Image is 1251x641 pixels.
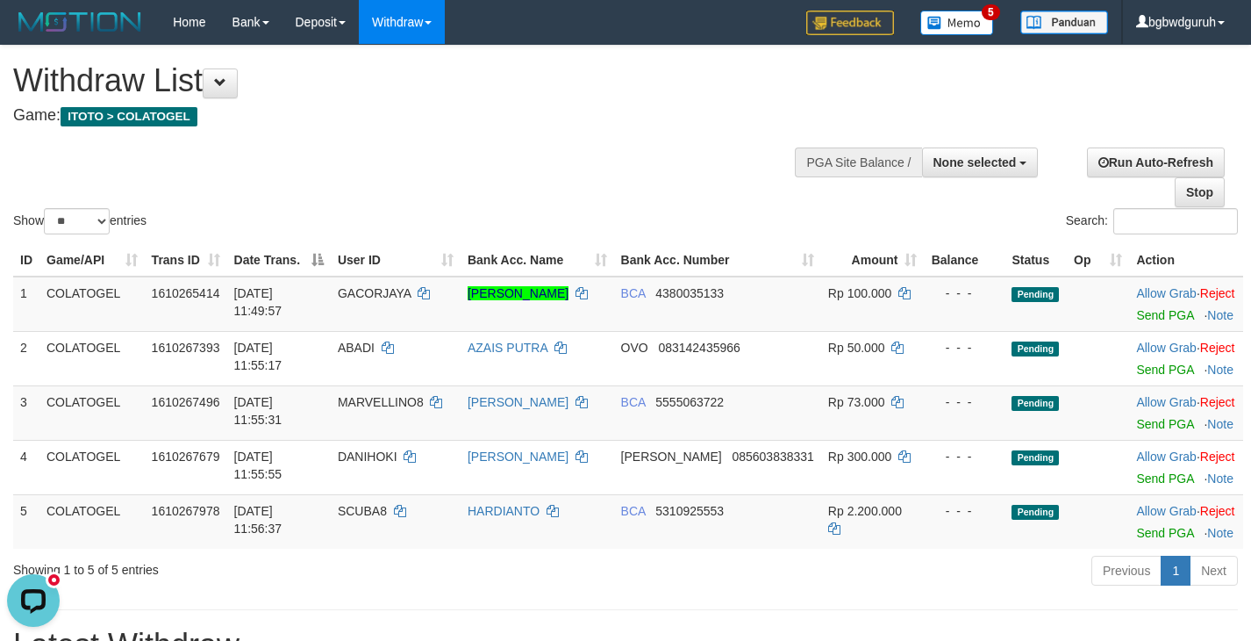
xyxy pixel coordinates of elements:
[1200,450,1235,464] a: Reject
[1066,208,1238,234] label: Search:
[44,208,110,234] select: Showentries
[13,385,39,440] td: 3
[1136,395,1196,409] a: Allow Grab
[338,286,411,300] span: GACORJAYA
[1136,526,1193,540] a: Send PGA
[795,148,921,177] div: PGA Site Balance /
[1207,363,1233,377] a: Note
[1004,244,1067,277] th: Status
[1136,363,1193,377] a: Send PGA
[1012,342,1059,357] span: Pending
[658,341,740,355] span: Copy 083142435966 to clipboard
[1200,504,1235,518] a: Reject
[931,502,997,520] div: - - -
[468,286,568,300] a: [PERSON_NAME]
[1129,277,1243,332] td: ·
[234,450,282,481] span: [DATE] 11:55:55
[1087,148,1225,177] a: Run Auto-Refresh
[621,504,646,518] span: BCA
[732,450,813,464] span: Copy 085603838331 to clipboard
[828,504,902,518] span: Rp 2.200.000
[931,393,997,411] div: - - -
[468,450,568,464] a: [PERSON_NAME]
[13,107,817,125] h4: Game:
[234,395,282,427] span: [DATE] 11:55:31
[828,395,885,409] span: Rp 73.000
[338,341,375,355] span: ABADI
[806,11,894,35] img: Feedback.jpg
[39,440,145,494] td: COLATOGEL
[1161,556,1190,586] a: 1
[338,395,424,409] span: MARVELLINO8
[1200,286,1235,300] a: Reject
[1136,341,1199,355] span: ·
[828,450,891,464] span: Rp 300.000
[234,286,282,318] span: [DATE] 11:49:57
[1012,505,1059,520] span: Pending
[1190,556,1238,586] a: Next
[1129,331,1243,385] td: ·
[1129,385,1243,440] td: ·
[1136,341,1196,355] a: Allow Grab
[1136,286,1199,300] span: ·
[13,554,508,579] div: Showing 1 to 5 of 5 entries
[1136,308,1193,322] a: Send PGA
[461,244,614,277] th: Bank Acc. Name: activate to sort column ascending
[1207,308,1233,322] a: Note
[655,395,724,409] span: Copy 5555063722 to clipboard
[1091,556,1162,586] a: Previous
[1012,450,1059,465] span: Pending
[1067,244,1129,277] th: Op: activate to sort column ascending
[1012,396,1059,411] span: Pending
[152,286,220,300] span: 1610265414
[982,4,1000,20] span: 5
[331,244,461,277] th: User ID: activate to sort column ascending
[621,341,648,355] span: OVO
[1136,417,1193,431] a: Send PGA
[152,341,220,355] span: 1610267393
[39,331,145,385] td: COLATOGEL
[1136,504,1199,518] span: ·
[933,155,1017,169] span: None selected
[1136,286,1196,300] a: Allow Grab
[468,395,568,409] a: [PERSON_NAME]
[621,450,722,464] span: [PERSON_NAME]
[655,286,724,300] span: Copy 4380035133 to clipboard
[152,395,220,409] span: 1610267496
[39,494,145,549] td: COLATOGEL
[234,341,282,372] span: [DATE] 11:55:17
[13,277,39,332] td: 1
[1136,504,1196,518] a: Allow Grab
[828,341,885,355] span: Rp 50.000
[227,244,331,277] th: Date Trans.: activate to sort column descending
[13,63,817,98] h1: Withdraw List
[621,286,646,300] span: BCA
[1136,450,1199,464] span: ·
[1136,472,1193,486] a: Send PGA
[46,4,62,21] div: new message indicator
[468,341,547,355] a: AZAIS PUTRA
[152,504,220,518] span: 1610267978
[931,448,997,465] div: - - -
[1012,287,1059,302] span: Pending
[61,107,197,126] span: ITOTO > COLATOGEL
[931,339,997,357] div: - - -
[920,11,994,35] img: Button%20Memo.svg
[39,277,145,332] td: COLATOGEL
[13,9,147,35] img: MOTION_logo.png
[1129,244,1243,277] th: Action
[338,450,397,464] span: DANIHOKI
[1207,526,1233,540] a: Note
[1129,494,1243,549] td: ·
[1113,208,1238,234] input: Search:
[1207,472,1233,486] a: Note
[1207,417,1233,431] a: Note
[13,494,39,549] td: 5
[1136,395,1199,409] span: ·
[468,504,540,518] a: HARDIANTO
[145,244,227,277] th: Trans ID: activate to sort column ascending
[1175,177,1225,207] a: Stop
[338,504,387,518] span: SCUBA8
[931,284,997,302] div: - - -
[13,208,147,234] label: Show entries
